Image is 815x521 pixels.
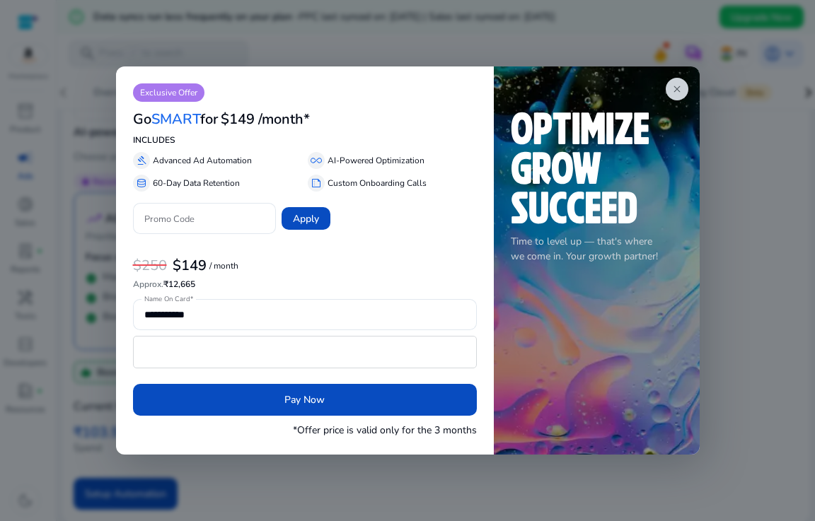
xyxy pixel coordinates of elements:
[311,155,322,166] span: all_inclusive
[328,177,427,189] p: Custom Onboarding Calls
[136,177,147,189] span: database
[151,110,200,129] span: SMART
[144,295,190,305] mat-label: Name On Card
[133,83,204,102] p: Exclusive Offer
[282,207,330,230] button: Apply
[133,384,477,416] button: Pay Now
[136,155,147,166] span: gavel
[133,279,163,290] span: Approx.
[671,83,683,95] span: close
[141,338,469,366] iframe: Secure card payment input frame
[284,392,325,407] span: Pay Now
[133,111,218,128] h3: Go for
[328,154,424,167] p: AI-Powered Optimization
[293,211,319,226] span: Apply
[133,134,477,146] p: INCLUDES
[511,234,683,264] p: Time to level up — that's where we come in. Your growth partner!
[133,257,167,274] h3: $250
[209,262,238,271] p: / month
[221,111,310,128] h3: $149 /month*
[311,177,322,189] span: summarize
[153,177,240,189] p: 60-Day Data Retention
[133,279,477,289] h6: ₹12,665
[173,256,207,275] b: $149
[293,423,477,438] p: *Offer price is valid only for the 3 months
[153,154,252,167] p: Advanced Ad Automation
